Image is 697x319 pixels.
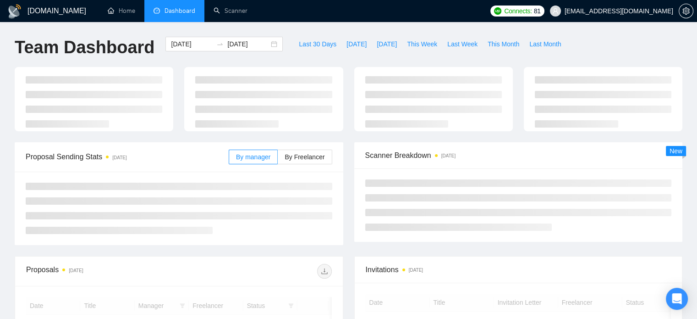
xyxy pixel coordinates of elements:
span: Last 30 Days [299,39,336,49]
span: user [552,8,559,14]
span: 81 [534,6,541,16]
span: Last Month [529,39,561,49]
img: upwork-logo.png [494,7,501,15]
div: Open Intercom Messenger [666,288,688,310]
a: searchScanner [214,7,247,15]
button: Last Week [442,37,483,51]
button: This Month [483,37,524,51]
span: By Freelancer [285,153,324,161]
a: homeHome [108,7,135,15]
span: Dashboard [165,7,195,15]
time: [DATE] [441,153,456,158]
time: [DATE] [112,155,126,160]
img: logo [7,4,22,19]
span: dashboard [154,7,160,14]
input: End date [227,39,269,49]
time: [DATE] [69,268,83,273]
button: [DATE] [372,37,402,51]
div: Proposals [26,264,179,279]
span: New [670,147,682,155]
span: to [216,40,224,48]
span: Last Week [447,39,477,49]
span: swap-right [216,40,224,48]
span: By manager [236,153,270,161]
button: This Week [402,37,442,51]
button: Last 30 Days [294,37,341,51]
input: Start date [171,39,213,49]
h1: Team Dashboard [15,37,154,58]
a: setting [679,7,693,15]
span: This Week [407,39,437,49]
span: [DATE] [377,39,397,49]
button: setting [679,4,693,18]
span: Invitations [366,264,671,275]
button: Last Month [524,37,566,51]
span: Proposal Sending Stats [26,151,229,162]
span: Connects: [504,6,532,16]
span: setting [679,7,693,15]
button: [DATE] [341,37,372,51]
span: This Month [488,39,519,49]
span: Scanner Breakdown [365,150,672,161]
span: [DATE] [346,39,367,49]
time: [DATE] [409,268,423,273]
